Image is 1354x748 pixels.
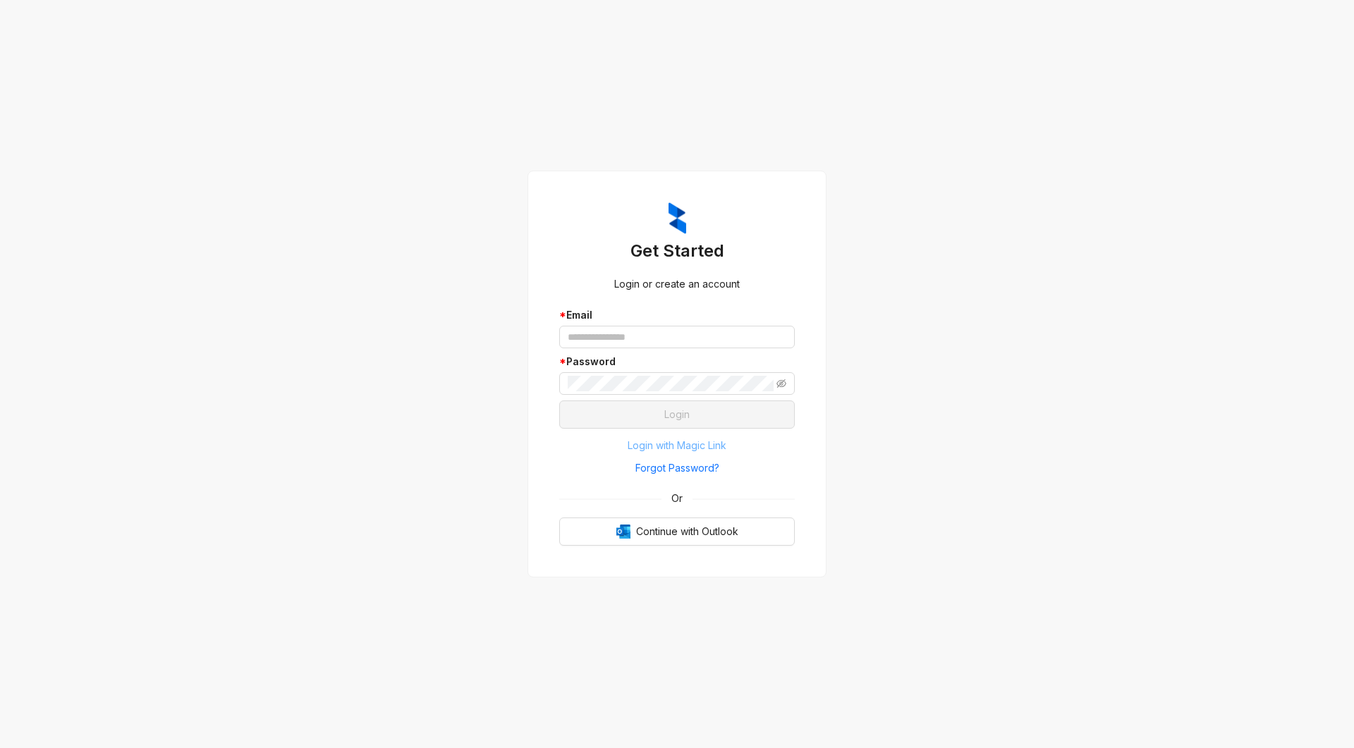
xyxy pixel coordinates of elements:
div: Password [559,354,795,369]
button: Forgot Password? [559,457,795,479]
img: Outlook [616,525,630,539]
div: Login or create an account [559,276,795,292]
h3: Get Started [559,240,795,262]
span: eye-invisible [776,379,786,388]
span: Continue with Outlook [636,524,738,539]
button: Login [559,400,795,429]
button: Login with Magic Link [559,434,795,457]
div: Email [559,307,795,323]
img: ZumaIcon [669,202,686,235]
button: OutlookContinue with Outlook [559,517,795,546]
span: Login with Magic Link [628,438,726,453]
span: Or [661,491,693,506]
span: Forgot Password? [635,460,719,476]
